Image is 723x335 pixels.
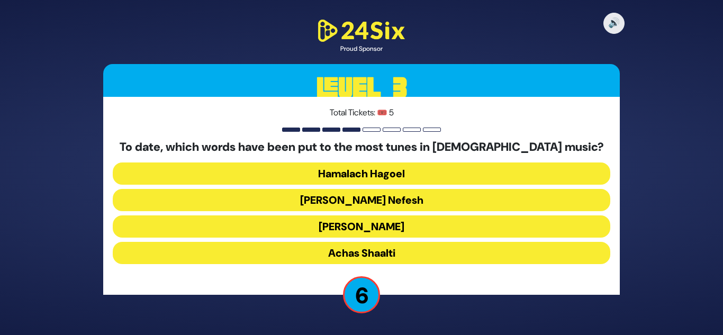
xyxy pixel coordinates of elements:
img: 24Six [314,17,409,44]
button: 🔊 [603,13,625,34]
p: 6 [343,276,380,313]
button: Hamalach Hagoel [113,162,610,185]
div: Proud Sponsor [314,44,409,53]
h5: To date, which words have been put to the most tunes in [DEMOGRAPHIC_DATA] music? [113,140,610,154]
button: [PERSON_NAME] [113,215,610,238]
h3: Level 3 [103,64,620,112]
p: Total Tickets: 🎟️ 5 [113,106,610,119]
button: Achas Shaalti [113,242,610,264]
button: [PERSON_NAME] Nefesh [113,189,610,211]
